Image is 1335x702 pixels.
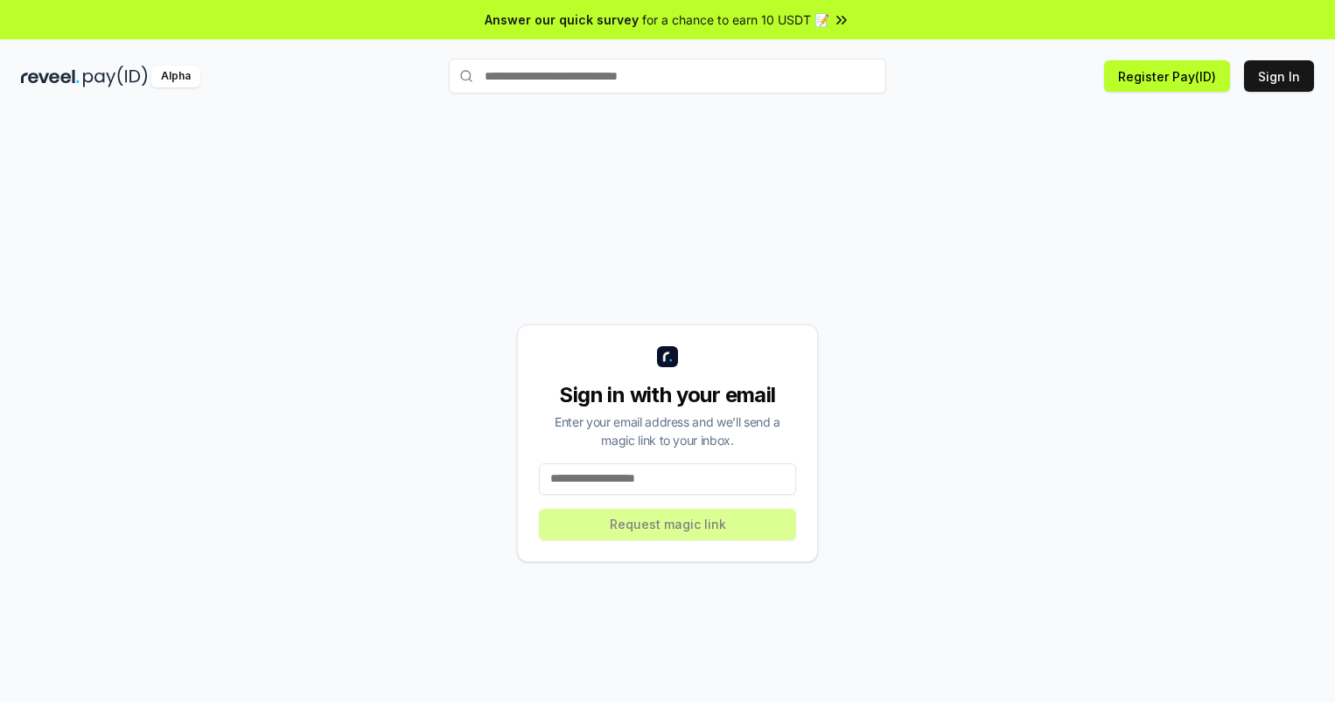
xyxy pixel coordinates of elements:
img: pay_id [83,66,148,87]
button: Sign In [1244,60,1314,92]
div: Alpha [151,66,200,87]
div: Enter your email address and we’ll send a magic link to your inbox. [539,413,796,449]
img: logo_small [657,346,678,367]
img: reveel_dark [21,66,80,87]
span: for a chance to earn 10 USDT 📝 [642,10,829,29]
div: Sign in with your email [539,381,796,409]
button: Register Pay(ID) [1104,60,1230,92]
span: Answer our quick survey [485,10,639,29]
